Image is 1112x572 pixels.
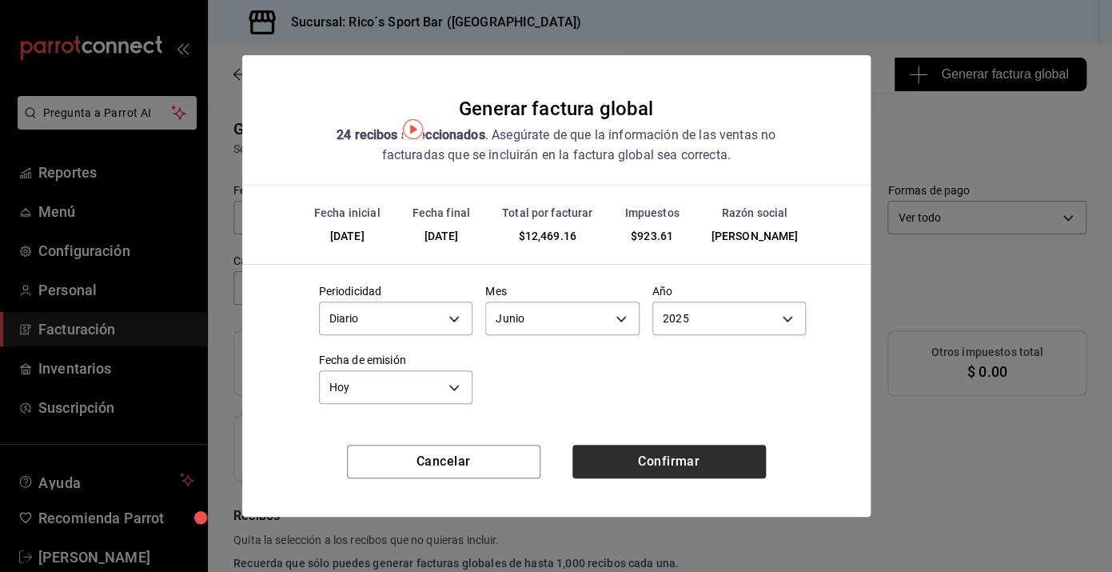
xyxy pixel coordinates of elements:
[631,230,673,242] span: $923.61
[314,205,381,222] div: Fecha inicial
[333,125,780,166] div: . Asegúrate de que la información de las ventas no facturadas que se incluirán en la factura glob...
[652,285,807,296] label: Año
[572,445,766,478] button: Confirmar
[485,285,640,296] label: Mes
[403,119,423,139] img: Tooltip marker
[652,302,807,335] div: 2025
[319,285,473,296] label: Periodicidad
[624,205,679,222] div: Impuestos
[314,228,381,245] div: [DATE]
[319,370,473,404] div: Hoy
[485,302,640,335] div: Junio
[711,205,799,222] div: Razón social
[319,354,473,365] label: Fecha de emisión
[502,205,592,222] div: Total por facturar
[319,302,473,335] div: Diario
[711,228,799,245] div: [PERSON_NAME]
[412,228,469,245] div: [DATE]
[347,445,540,478] button: Cancelar
[518,230,576,242] span: $12,469.16
[459,94,653,124] div: Generar factura global
[412,205,469,222] div: Fecha final
[337,127,485,142] strong: 24 recibos seleccionados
